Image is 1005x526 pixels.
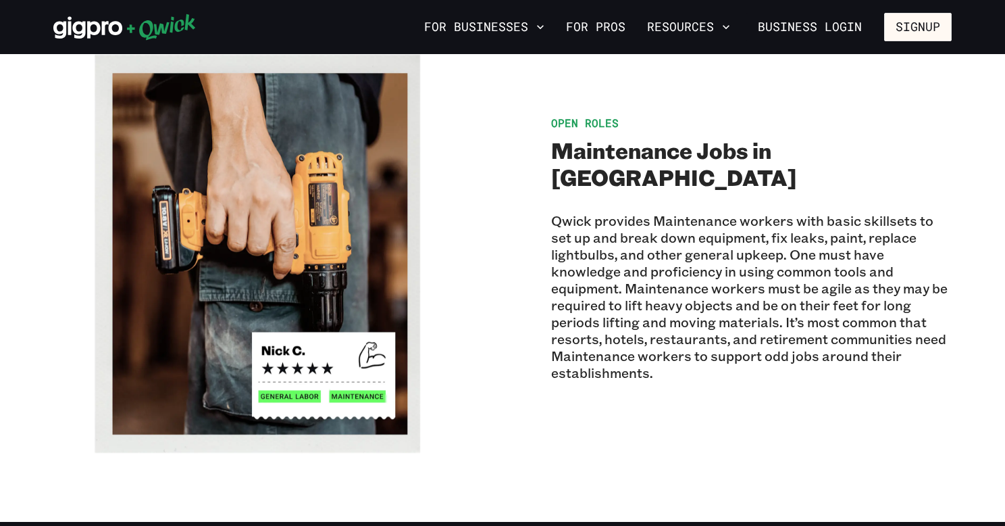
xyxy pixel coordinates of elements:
p: Qwick provides Maintenance workers with basic skillsets to set up and break down equipment, fix l... [551,212,952,381]
button: Resources [642,16,736,39]
a: For Pros [561,16,631,39]
button: For Businesses [419,16,550,39]
h2: Maintenance Jobs in [GEOGRAPHIC_DATA] [551,137,952,191]
button: Signup [884,13,952,41]
span: Open Roles [551,116,619,130]
img: Person holding electric drill in their hand. [53,53,454,454]
a: Business Login [746,13,873,41]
